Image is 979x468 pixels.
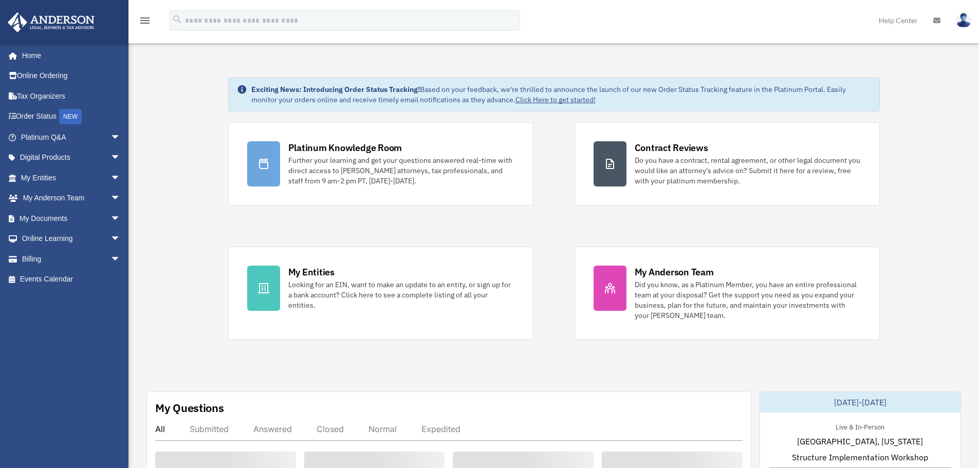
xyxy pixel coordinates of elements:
div: My Anderson Team [635,266,714,278]
a: Order StatusNEW [7,106,136,127]
div: NEW [59,109,82,124]
div: Normal [368,424,397,434]
a: Digital Productsarrow_drop_down [7,147,136,168]
i: search [172,14,183,25]
div: Based on your feedback, we're thrilled to announce the launch of our new Order Status Tracking fe... [251,84,871,105]
span: arrow_drop_down [110,127,131,148]
a: Click Here to get started! [515,95,596,104]
a: Online Learningarrow_drop_down [7,229,136,249]
a: Platinum Q&Aarrow_drop_down [7,127,136,147]
a: My Anderson Team Did you know, as a Platinum Member, you have an entire professional team at your... [575,247,880,340]
a: Contract Reviews Do you have a contract, rental agreement, or other legal document you would like... [575,122,880,205]
a: Billingarrow_drop_down [7,249,136,269]
a: Platinum Knowledge Room Further your learning and get your questions answered real-time with dire... [228,122,533,205]
span: arrow_drop_down [110,229,131,250]
div: Expedited [421,424,460,434]
span: arrow_drop_down [110,167,131,189]
a: My Entitiesarrow_drop_down [7,167,136,188]
span: Structure Implementation Workshop [792,451,928,463]
a: My Entities Looking for an EIN, want to make an update to an entity, or sign up for a bank accoun... [228,247,533,340]
img: Anderson Advisors Platinum Portal [5,12,98,32]
a: Home [7,45,131,66]
div: My Entities [288,266,335,278]
div: Looking for an EIN, want to make an update to an entity, or sign up for a bank account? Click her... [288,279,514,310]
div: Live & In-Person [827,421,893,432]
div: My Questions [155,400,224,416]
span: arrow_drop_down [110,249,131,270]
a: My Anderson Teamarrow_drop_down [7,188,136,209]
strong: Exciting News: Introducing Order Status Tracking! [251,85,420,94]
div: All [155,424,165,434]
span: arrow_drop_down [110,147,131,169]
span: [GEOGRAPHIC_DATA], [US_STATE] [797,435,923,447]
i: menu [139,14,151,27]
a: menu [139,18,151,27]
div: Answered [253,424,292,434]
div: Submitted [190,424,229,434]
a: Online Ordering [7,66,136,86]
div: Contract Reviews [635,141,708,154]
div: Closed [317,424,344,434]
a: My Documentsarrow_drop_down [7,208,136,229]
span: arrow_drop_down [110,188,131,209]
a: Events Calendar [7,269,136,290]
a: Tax Organizers [7,86,136,106]
div: [DATE]-[DATE] [760,392,960,413]
span: arrow_drop_down [110,208,131,229]
div: Platinum Knowledge Room [288,141,402,154]
div: Did you know, as a Platinum Member, you have an entire professional team at your disposal? Get th... [635,279,861,321]
div: Do you have a contract, rental agreement, or other legal document you would like an attorney's ad... [635,155,861,186]
div: Further your learning and get your questions answered real-time with direct access to [PERSON_NAM... [288,155,514,186]
img: User Pic [956,13,971,28]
